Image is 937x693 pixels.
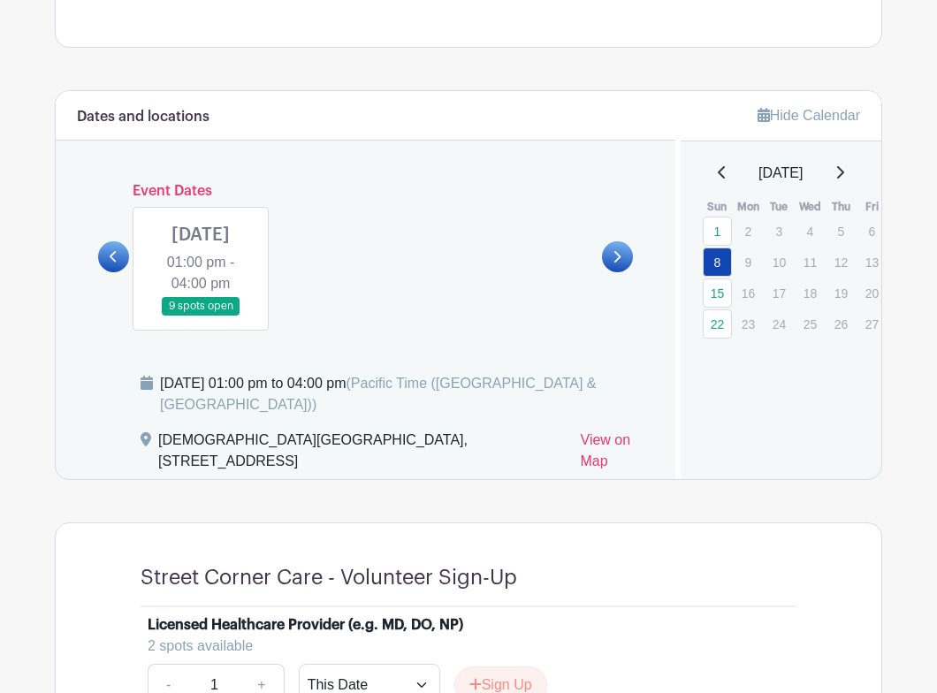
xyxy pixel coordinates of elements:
[129,183,602,200] h6: Event Dates
[733,198,764,216] th: Mon
[765,279,794,307] p: 17
[734,217,763,245] p: 2
[148,614,463,636] div: Licensed Healthcare Provider (e.g. MD, DO, NP)
[795,198,826,216] th: Wed
[857,279,887,307] p: 20
[765,310,794,338] p: 24
[857,217,887,245] p: 6
[77,109,209,126] h6: Dates and locations
[857,198,887,216] th: Fri
[796,310,825,338] p: 25
[703,217,732,246] a: 1
[857,310,887,338] p: 27
[160,373,654,415] div: [DATE] 01:00 pm to 04:00 pm
[703,278,732,308] a: 15
[827,248,856,276] p: 12
[702,198,733,216] th: Sun
[796,248,825,276] p: 11
[765,217,794,245] p: 3
[734,279,763,307] p: 16
[827,217,856,245] p: 5
[857,248,887,276] p: 13
[758,108,860,123] a: Hide Calendar
[796,279,825,307] p: 18
[581,430,654,479] a: View on Map
[703,247,732,277] a: 8
[734,310,763,338] p: 23
[765,248,794,276] p: 10
[764,198,795,216] th: Tue
[826,198,857,216] th: Thu
[141,566,517,590] h4: Street Corner Care - Volunteer Sign-Up
[758,163,803,184] span: [DATE]
[827,279,856,307] p: 19
[703,309,732,339] a: 22
[148,636,775,657] div: 2 spots available
[158,430,567,479] div: [DEMOGRAPHIC_DATA][GEOGRAPHIC_DATA], [STREET_ADDRESS]
[827,310,856,338] p: 26
[734,248,763,276] p: 9
[160,376,597,412] span: (Pacific Time ([GEOGRAPHIC_DATA] & [GEOGRAPHIC_DATA]))
[796,217,825,245] p: 4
